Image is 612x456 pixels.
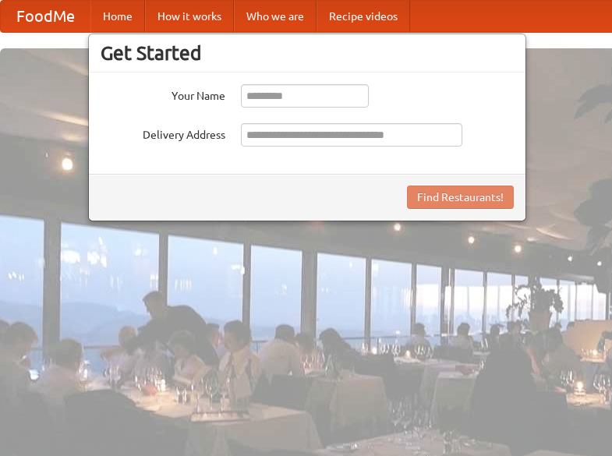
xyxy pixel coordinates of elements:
[234,1,317,32] a: Who we are
[101,123,225,143] label: Delivery Address
[317,1,410,32] a: Recipe videos
[90,1,145,32] a: Home
[101,84,225,104] label: Your Name
[1,1,90,32] a: FoodMe
[407,186,514,209] button: Find Restaurants!
[101,41,514,65] h3: Get Started
[145,1,234,32] a: How it works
